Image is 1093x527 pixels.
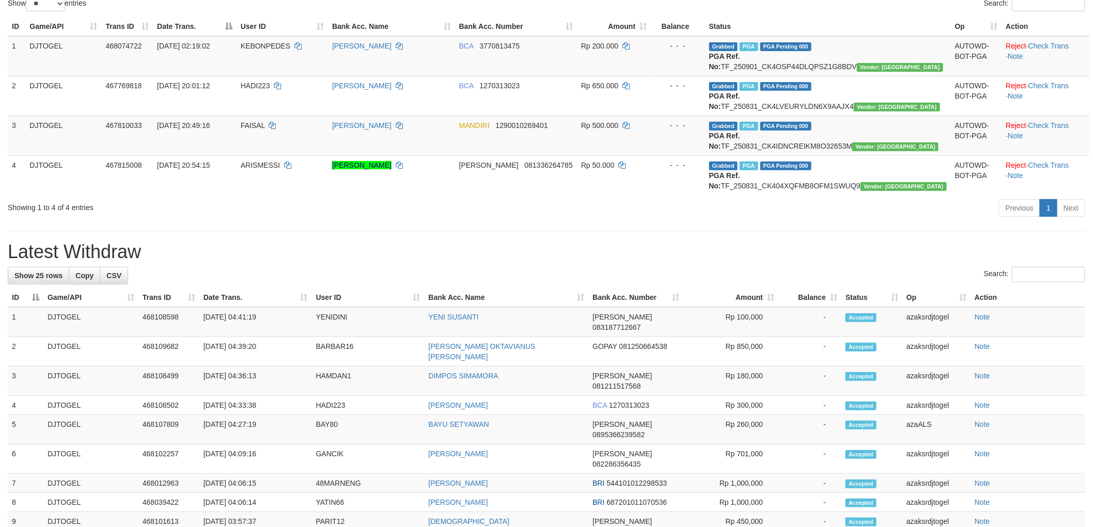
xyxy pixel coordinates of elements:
[479,42,520,50] span: Copy 3770813475 to clipboard
[8,155,25,195] td: 4
[760,42,812,51] span: PGA Pending
[312,493,425,512] td: YATIN66
[1028,82,1069,90] a: Check Trans
[69,267,100,284] a: Copy
[683,493,778,512] td: Rp 1,000,000
[8,198,448,213] div: Showing 1 to 4 of 4 entries
[43,396,138,415] td: DJTOGEL
[592,401,607,409] span: BCA
[975,517,990,525] a: Note
[705,17,951,36] th: Status
[429,372,498,380] a: DIMPOS SIMAMORA
[846,480,877,488] span: Accepted
[971,288,1085,307] th: Action
[312,444,425,474] td: GANCIK
[332,121,392,130] a: [PERSON_NAME]
[237,17,328,36] th: User ID: activate to sort column ascending
[138,396,199,415] td: 468108502
[8,415,43,444] td: 5
[312,307,425,337] td: YENIDINI
[592,372,652,380] span: [PERSON_NAME]
[138,307,199,337] td: 468108598
[581,42,618,50] span: Rp 200.000
[1028,161,1069,169] a: Check Trans
[25,17,101,36] th: Game/API: activate to sort column ascending
[8,116,25,155] td: 3
[683,307,778,337] td: Rp 100,000
[705,76,951,116] td: TF_250831_CK4LVEURYLDN6X9AAJX4
[778,493,841,512] td: -
[592,323,641,331] span: Copy 083187712667 to clipboard
[846,402,877,410] span: Accepted
[846,313,877,322] span: Accepted
[607,498,667,506] span: Copy 687201011070536 to clipboard
[592,450,652,458] span: [PERSON_NAME]
[902,307,971,337] td: azaksrdjtogel
[655,160,700,170] div: - - -
[975,498,990,506] a: Note
[975,342,990,350] a: Note
[429,450,488,458] a: [PERSON_NAME]
[902,444,971,474] td: azaksrdjtogel
[778,307,841,337] td: -
[312,415,425,444] td: BAY80
[199,288,312,307] th: Date Trans.: activate to sort column ascending
[1008,52,1023,60] a: Note
[8,366,43,396] td: 3
[705,36,951,76] td: TF_250901_CK4OSP44DLQPSZ1G8BDV
[951,17,1002,36] th: Op: activate to sort column ascending
[138,493,199,512] td: 468039422
[683,415,778,444] td: Rp 260,000
[157,161,210,169] span: [DATE] 20:54:15
[857,63,943,72] span: Vendor URL: https://checkout4.1velocity.biz
[619,342,667,350] span: Copy 081250664538 to clipboard
[975,450,990,458] a: Note
[157,82,210,90] span: [DATE] 20:01:12
[429,479,488,487] a: [PERSON_NAME]
[138,415,199,444] td: 468107809
[312,288,425,307] th: User ID: activate to sort column ascending
[1002,36,1089,76] td: · ·
[241,161,280,169] span: ARISMESSI
[8,474,43,493] td: 7
[709,82,738,91] span: Grabbed
[592,342,617,350] span: GOPAY
[740,42,758,51] span: Marked by azaksrdjtogel
[312,396,425,415] td: HADI223
[778,474,841,493] td: -
[8,267,69,284] a: Show 25 rows
[332,161,392,169] a: [PERSON_NAME]
[846,343,877,352] span: Accepted
[975,479,990,487] a: Note
[1002,17,1089,36] th: Action
[902,474,971,493] td: azaksrdjtogel
[25,76,101,116] td: DJTOGEL
[43,288,138,307] th: Game/API: activate to sort column ascending
[199,493,312,512] td: [DATE] 04:06:14
[75,272,93,280] span: Copy
[8,76,25,116] td: 2
[429,420,489,428] a: BAYU SETYAWAN
[861,182,947,191] span: Vendor URL: https://checkout4.1velocity.biz
[8,288,43,307] th: ID: activate to sort column descending
[683,337,778,366] td: Rp 850,000
[199,474,312,493] td: [DATE] 04:06:15
[778,288,841,307] th: Balance: activate to sort column ascending
[241,42,290,50] span: KEBONPEDES
[841,288,902,307] th: Status: activate to sort column ascending
[951,116,1002,155] td: AUTOWD-BOT-PGA
[157,121,210,130] span: [DATE] 20:49:16
[852,142,939,151] span: Vendor URL: https://checkout4.1velocity.biz
[581,82,618,90] span: Rp 650.000
[592,313,652,321] span: [PERSON_NAME]
[778,337,841,366] td: -
[14,272,63,280] span: Show 25 rows
[778,415,841,444] td: -
[975,401,990,409] a: Note
[975,313,990,321] a: Note
[105,82,142,90] span: 467769818
[1002,76,1089,116] td: · ·
[1006,82,1026,90] a: Reject
[902,396,971,415] td: azaksrdjtogel
[709,92,740,110] b: PGA Ref. No:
